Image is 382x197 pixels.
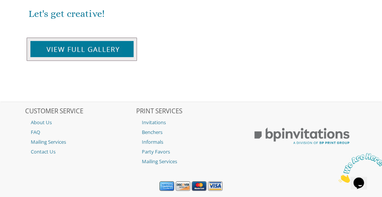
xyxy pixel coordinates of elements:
[136,156,246,166] a: Mailing Services
[335,150,382,186] iframe: chat widget
[29,5,355,23] p: Let's get creative!
[25,137,135,147] a: Mailing Services
[176,181,190,191] img: Discover
[25,117,135,127] a: About Us
[159,181,174,191] img: American Express
[192,181,206,191] img: MasterCard
[136,117,246,127] a: Invitations
[136,137,246,147] a: Informals
[25,127,135,137] a: FAQ
[136,127,246,137] a: Benchers
[247,123,357,149] img: BP Print Group
[136,108,246,115] h2: PRINT SERVICES
[3,3,50,33] img: Chat attention grabber
[27,38,137,61] img: gallery-button.jpg
[25,147,135,156] a: Contact Us
[136,147,246,156] a: Party Favors
[208,181,223,191] img: Visa
[25,108,135,115] h2: CUSTOMER SERVICE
